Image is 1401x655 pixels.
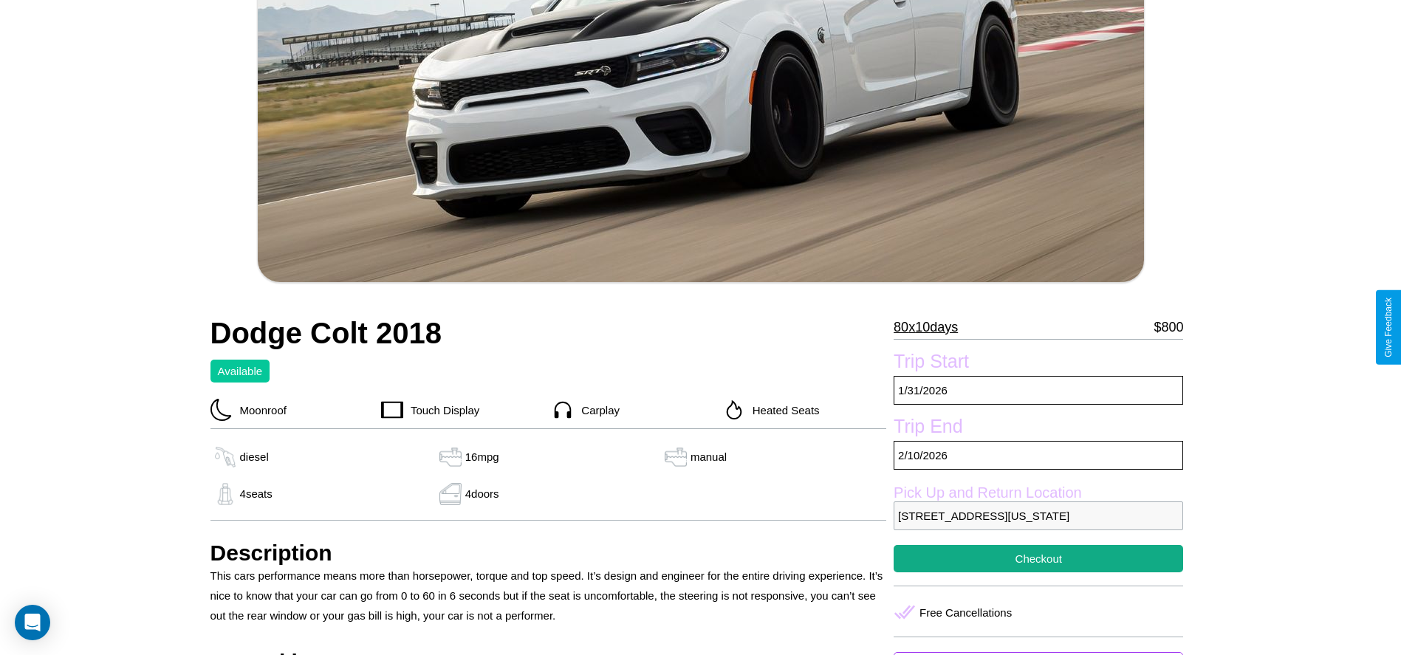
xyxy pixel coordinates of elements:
p: $ 800 [1154,315,1183,339]
p: 1 / 31 / 2026 [894,376,1183,405]
p: [STREET_ADDRESS][US_STATE] [894,501,1183,530]
img: gas [436,446,465,468]
div: Open Intercom Messenger [15,605,50,640]
p: Available [218,361,263,381]
p: 4 seats [240,484,273,504]
p: This cars performance means more than horsepower, torque and top speed. It’s design and engineer ... [210,566,887,625]
label: Trip Start [894,351,1183,376]
p: Carplay [574,400,620,420]
p: diesel [240,447,269,467]
p: manual [691,447,727,467]
label: Trip End [894,416,1183,441]
h2: Dodge Colt 2018 [210,317,887,350]
h3: Description [210,541,887,566]
img: gas [210,446,240,468]
img: gas [210,483,240,505]
img: gas [436,483,465,505]
p: 4 doors [465,484,499,504]
p: Moonroof [233,400,287,420]
p: Touch Display [403,400,479,420]
button: Checkout [894,545,1183,572]
div: Give Feedback [1383,298,1394,357]
p: Free Cancellations [919,603,1012,623]
p: 16 mpg [465,447,499,467]
p: 80 x 10 days [894,315,958,339]
p: Heated Seats [745,400,820,420]
p: 2 / 10 / 2026 [894,441,1183,470]
label: Pick Up and Return Location [894,484,1183,501]
img: gas [661,446,691,468]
